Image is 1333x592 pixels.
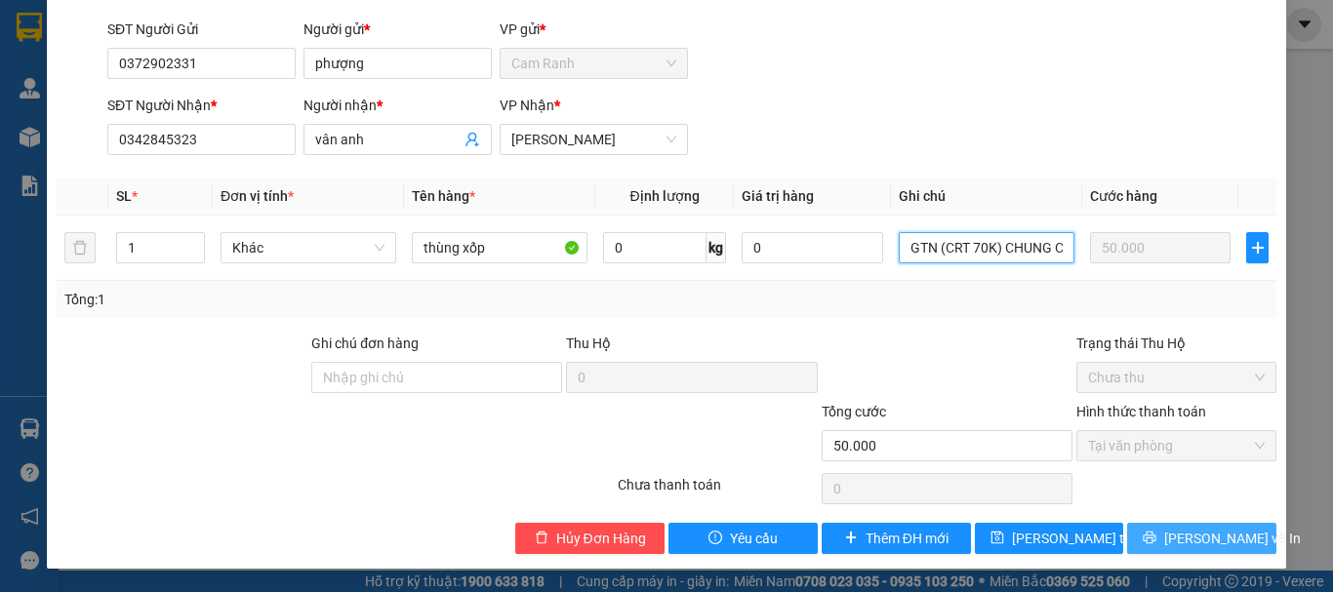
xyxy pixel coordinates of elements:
span: SL [116,188,132,204]
span: Chưa thu [1088,363,1265,392]
div: 50.000 [15,123,156,146]
input: VD: Bàn, Ghế [412,232,587,263]
button: save[PERSON_NAME] thay đổi [975,523,1124,554]
span: Tại văn phòng [1088,431,1265,460]
span: Tổng cước [822,404,886,419]
span: plus [844,531,858,546]
span: exclamation-circle [708,531,722,546]
div: Cam Ranh [17,17,153,40]
button: deleteHủy Đơn Hàng [515,523,665,554]
input: 0 [1090,232,1231,263]
span: Khác [232,233,384,262]
div: Người nhận [303,95,492,116]
div: Chưa thanh toán [616,474,820,508]
span: Phạm Ngũ Lão [511,125,676,154]
button: plusThêm ĐH mới [822,523,971,554]
div: SĐT Người Nhận [107,95,296,116]
div: Trạng thái Thu Hộ [1076,333,1276,354]
span: Tên hàng [412,188,475,204]
input: Ghi chú đơn hàng [311,362,562,393]
span: printer [1143,531,1156,546]
span: save [990,531,1004,546]
span: Thu Hộ [566,335,611,351]
span: Đã thu : [15,125,74,145]
span: VP Nhận [500,98,554,113]
label: Hình thức thanh toán [1076,404,1206,419]
div: VP gửi [500,19,688,40]
span: [PERSON_NAME] và In [1164,528,1301,549]
div: phượng [17,40,153,63]
span: Đơn vị tính [221,188,294,204]
label: Ghi chú đơn hàng [311,335,419,351]
span: kg [707,232,726,263]
button: plus [1246,232,1269,263]
span: Định lượng [629,188,699,204]
span: user-add [465,132,480,147]
div: Tổng: 1 [64,289,516,310]
span: [PERSON_NAME] thay đổi [1012,528,1168,549]
button: printer[PERSON_NAME] và In [1127,523,1276,554]
span: Thêm ĐH mới [866,528,949,549]
div: Người gửi [303,19,492,40]
span: Hủy Đơn Hàng [556,528,646,549]
input: Ghi Chú [899,232,1074,263]
span: Nhận: [167,17,214,37]
span: delete [535,531,548,546]
span: plus [1247,240,1268,256]
div: 0372902331 [17,63,153,91]
th: Ghi chú [891,178,1082,216]
div: 0342845323 [167,84,323,111]
div: SĐT Người Gửi [107,19,296,40]
span: Gửi: [17,19,47,39]
button: exclamation-circleYêu cầu [668,523,818,554]
span: Yêu cầu [730,528,778,549]
div: [PERSON_NAME] [167,17,323,60]
span: Cước hàng [1090,188,1157,204]
span: Cam Ranh [511,49,676,78]
div: vân anh [167,60,323,84]
button: delete [64,232,96,263]
span: Giá trị hàng [742,188,814,204]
